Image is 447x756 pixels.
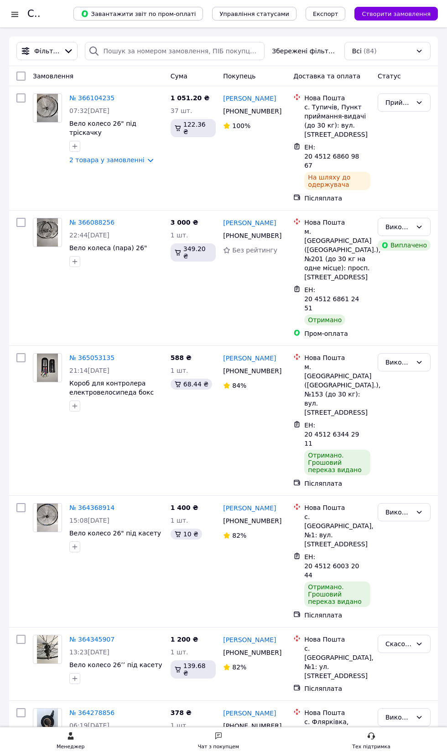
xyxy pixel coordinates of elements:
[221,105,279,118] div: [PHONE_NUMBER]
[171,504,198,511] span: 1 400 ₴
[304,314,345,325] div: Отримано
[171,367,188,374] span: 1 шт.
[171,648,188,656] span: 1 шт.
[354,7,438,21] button: Створити замовлення
[69,722,109,729] span: 06:19[DATE]
[57,742,84,751] div: Менеджер
[171,636,198,643] span: 1 200 ₴
[304,194,370,203] div: Післяплата
[27,8,120,19] h1: Список замовлень
[304,611,370,620] div: Післяплата
[171,72,187,80] span: Cума
[304,512,370,549] div: с. [GEOGRAPHIC_DATA], №1: вул. [STREET_ADDRESS]
[306,7,346,21] button: Експорт
[171,379,212,390] div: 68.44 ₴
[304,553,359,579] span: ЕН: 20 4512 6003 2044
[69,156,145,164] a: 2 товара у замовленні
[352,46,362,56] span: Всі
[37,504,58,532] img: Фото товару
[69,244,147,252] a: Вело колеса (пара) 26"
[37,635,58,663] img: Фото товару
[171,231,188,239] span: 1 шт.
[304,581,370,607] div: Отримано. Грошовий переказ видано
[33,503,62,532] a: Фото товару
[223,635,276,644] a: [PERSON_NAME]
[221,229,279,242] div: [PHONE_NUMBER]
[385,712,412,722] div: Виконано
[304,422,359,447] span: ЕН: 20 4512 6344 2911
[171,529,202,540] div: 10 ₴
[364,47,377,55] span: (84)
[385,222,412,232] div: Виконано
[313,10,338,17] span: Експорт
[304,635,370,644] div: Нова Пошта
[304,103,370,139] div: с. Тупичів, Пункт приймання-видачі (до 30 кг): вул. [STREET_ADDRESS]
[69,380,154,414] span: Короб для контролера електровелосипеда бокс box для електровелосипера
[362,10,431,17] span: Створити замовлення
[171,517,188,524] span: 1 шт.
[304,644,370,680] div: с. [GEOGRAPHIC_DATA], №1: ул. [STREET_ADDRESS]
[221,365,279,377] div: [PHONE_NUMBER]
[33,708,62,737] a: Фото товару
[69,504,114,511] a: № 364368914
[171,709,192,716] span: 378 ₴
[232,122,250,129] span: 100%
[221,646,279,659] div: [PHONE_NUMBER]
[385,507,412,517] div: Виконано
[198,742,239,751] div: Чат з покупцем
[37,94,58,122] img: Фото товару
[232,247,277,254] span: Без рейтингу
[223,94,276,103] a: [PERSON_NAME]
[37,709,58,737] img: Фото товару
[304,684,370,693] div: Післяплата
[223,709,276,718] a: [PERSON_NAME]
[272,46,337,56] span: Збережені фільтри:
[69,517,109,524] span: 15:08[DATE]
[219,10,289,17] span: Управління статусами
[304,227,370,282] div: м. [GEOGRAPHIC_DATA] ([GEOGRAPHIC_DATA].), №201 (до 30 кг на одне місце): просп. [STREET_ADDRESS]
[304,218,370,227] div: Нова Пошта
[33,218,62,247] a: Фото товару
[378,72,401,80] span: Статус
[171,660,216,679] div: 139.68 ₴
[352,742,390,751] div: Тех підтримка
[37,354,58,382] img: Фото товару
[171,219,198,226] span: 3 000 ₴
[69,709,114,716] a: № 364278856
[221,720,279,732] div: [PHONE_NUMBER]
[304,708,370,717] div: Нова Пошта
[171,722,188,729] span: 1 шт.
[69,120,136,136] a: Вело колесо 26" під тріскачку
[345,10,438,17] a: Створити замовлення
[223,354,276,363] a: [PERSON_NAME]
[304,93,370,103] div: Нова Пошта
[304,717,370,754] div: с. Флярківка, Пункт приймання-видачі (до 30 кг): вул. Шевченка, 2б
[171,243,216,262] div: 349.20 ₴
[33,72,73,80] span: Замовлення
[171,354,192,361] span: 588 ₴
[33,635,62,664] a: Фото товару
[293,72,360,80] span: Доставка та оплата
[304,144,359,169] span: ЕН: 20 4512 6860 9867
[232,663,246,671] span: 82%
[232,532,246,539] span: 82%
[33,353,62,382] a: Фото товару
[304,362,370,417] div: м. [GEOGRAPHIC_DATA] ([GEOGRAPHIC_DATA].), №153 (до 30 кг): вул. [STREET_ADDRESS]
[69,661,162,669] span: Вело колесо 26ʼʼ під касету
[385,639,412,649] div: Скасовано
[232,382,246,389] span: 84%
[304,172,370,190] div: На шляху до одержувача
[171,94,210,102] span: 1 051.20 ₴
[69,530,161,537] a: Вело колесо 26" під касету
[378,240,431,251] div: Виплачено
[304,286,359,312] span: ЕН: 20 4512 6861 2451
[85,42,265,60] input: Пошук за номером замовлення, ПІБ покупця, номером телефону, Email, номером накладної
[69,231,109,239] span: 22:44[DATE]
[69,219,114,226] a: № 366088256
[69,94,114,102] a: № 366104235
[385,357,412,367] div: Виконано
[33,93,62,123] a: Фото товару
